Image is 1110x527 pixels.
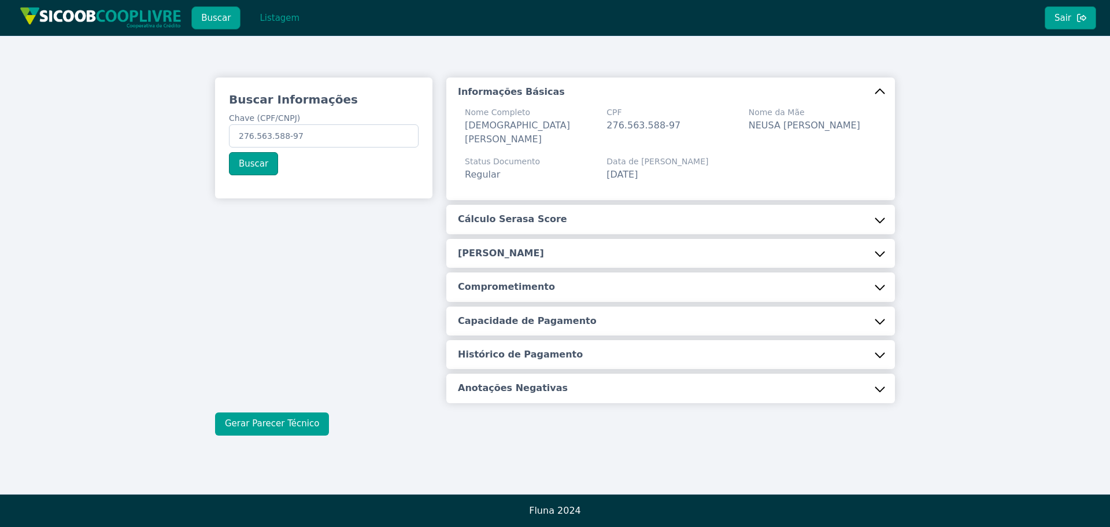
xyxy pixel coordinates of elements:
[229,152,278,175] button: Buscar
[606,106,680,119] span: CPF
[458,213,567,226] h5: Cálculo Serasa Score
[465,106,593,119] span: Nome Completo
[458,315,597,327] h5: Capacidade de Pagamento
[606,156,708,168] span: Data de [PERSON_NAME]
[606,169,638,180] span: [DATE]
[446,307,895,336] button: Capacidade de Pagamento
[446,78,895,106] button: Informações Básicas
[446,374,895,403] button: Anotações Negativas
[465,120,570,145] span: [DEMOGRAPHIC_DATA][PERSON_NAME]
[749,120,860,131] span: NEUSA [PERSON_NAME]
[465,156,540,168] span: Status Documento
[465,169,500,180] span: Regular
[458,281,555,293] h5: Comprometimento
[606,120,680,131] span: 276.563.588-97
[229,91,419,108] h3: Buscar Informações
[458,247,544,260] h5: [PERSON_NAME]
[446,205,895,234] button: Cálculo Serasa Score
[446,272,895,301] button: Comprometimento
[229,113,300,123] span: Chave (CPF/CNPJ)
[749,106,860,119] span: Nome da Mãe
[458,86,565,98] h5: Informações Básicas
[20,7,182,28] img: img/sicoob_cooplivre.png
[529,505,581,516] span: Fluna 2024
[191,6,240,30] button: Buscar
[458,382,568,395] h5: Anotações Negativas
[458,348,583,361] h5: Histórico de Pagamento
[229,124,419,148] input: Chave (CPF/CNPJ)
[250,6,309,30] button: Listagem
[1045,6,1096,30] button: Sair
[446,239,895,268] button: [PERSON_NAME]
[446,340,895,369] button: Histórico de Pagamento
[215,412,329,436] button: Gerar Parecer Técnico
